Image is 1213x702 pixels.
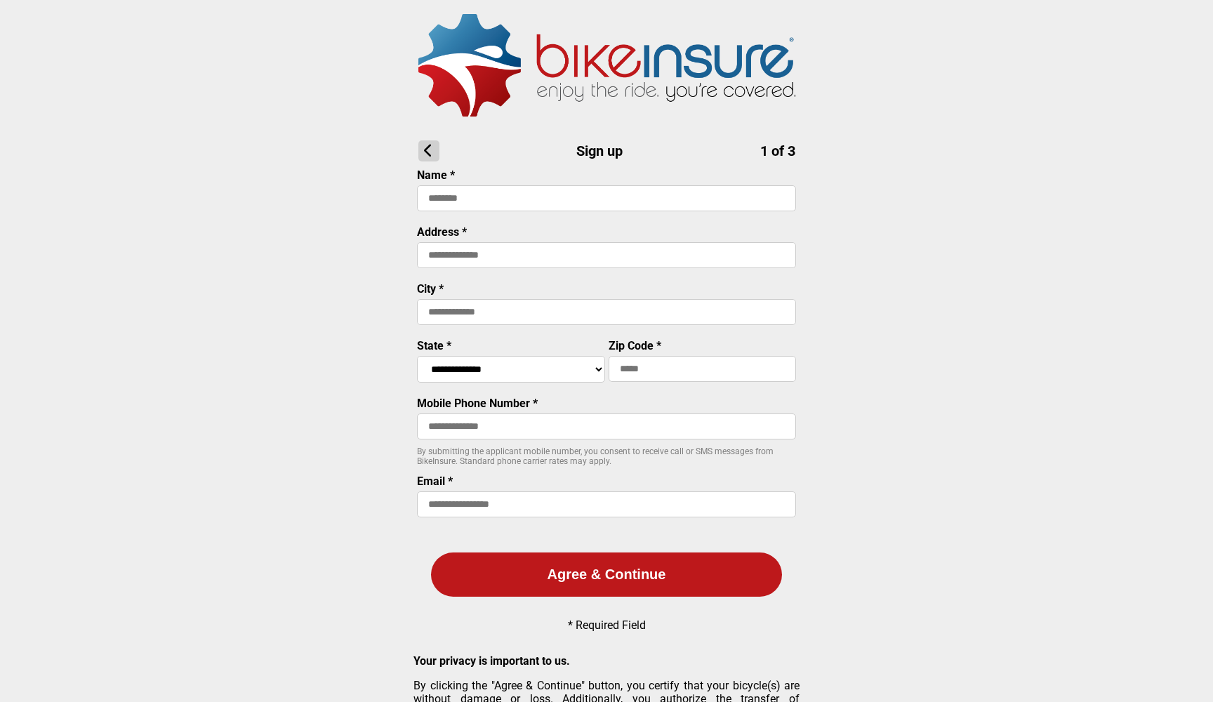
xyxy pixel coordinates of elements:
[431,552,782,597] button: Agree & Continue
[418,140,795,161] h1: Sign up
[417,225,467,239] label: Address *
[417,339,451,352] label: State *
[417,397,538,410] label: Mobile Phone Number *
[417,475,453,488] label: Email *
[417,446,796,466] p: By submitting the applicant mobile number, you consent to receive call or SMS messages from BikeI...
[568,618,646,632] p: * Required Field
[417,168,455,182] label: Name *
[413,654,570,668] strong: Your privacy is important to us.
[417,282,444,296] label: City *
[609,339,661,352] label: Zip Code *
[760,143,795,159] span: 1 of 3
